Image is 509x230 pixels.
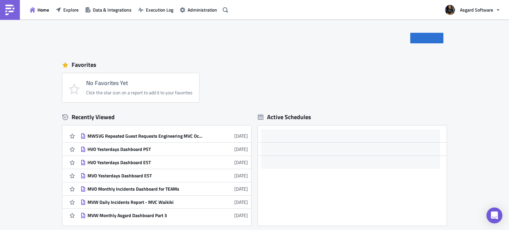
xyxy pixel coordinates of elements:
[81,182,248,195] a: MVO Monthly Incidents Dashboard for TEAMs[DATE]
[234,172,248,179] time: 2025-09-18T18:35:18Z
[177,5,220,15] button: Administration
[87,173,203,179] div: MVO Yesterdays Dashboard EST
[234,159,248,166] time: 2025-09-18T18:35:47Z
[444,4,456,16] img: Avatar
[135,5,177,15] button: Execution Log
[87,133,203,139] div: MWSVG Repeated Guest Requests Engineering MVC Oceana Palms
[441,3,504,17] button: Asgard Software
[5,5,15,15] img: PushMetrics
[188,6,217,13] span: Administration
[62,60,447,70] div: Favorites
[37,6,49,13] span: Home
[234,146,248,153] time: 2025-09-18T18:36:47Z
[81,209,248,222] a: MVW Monthly Asgard Dashboard Part 3[DATE]
[81,129,248,142] a: MWSVG Repeated Guest Requests Engineering MVC Oceana Palms[DATE]
[63,6,79,13] span: Explore
[87,160,203,165] div: HVO Yesterdays Dashboard EST
[87,199,203,205] div: MVW Daily Incidents Report - MVC Waikiki
[86,80,193,86] h4: No Favorites Yet
[87,212,203,218] div: MVW Monthly Asgard Dashboard Part 3
[62,112,251,122] div: Recently Viewed
[81,169,248,182] a: MVO Yesterdays Dashboard EST[DATE]
[93,6,132,13] span: Data & Integrations
[81,143,248,156] a: HVO Yesterdays Dashboard PST[DATE]
[258,113,311,121] div: Active Schedules
[460,6,493,13] span: Asgard Software
[234,185,248,192] time: 2025-09-02T19:40:23Z
[81,196,248,208] a: MVW Daily Incidents Report - MVC Waikiki[DATE]
[234,212,248,219] time: 2025-09-01T17:23:06Z
[234,199,248,206] time: 2025-09-02T15:38:26Z
[81,156,248,169] a: HVO Yesterdays Dashboard EST[DATE]
[87,186,203,192] div: MVO Monthly Incidents Dashboard for TEAMs
[27,5,52,15] button: Home
[234,132,248,139] time: 2025-09-26T21:23:19Z
[86,90,193,96] div: Click the star icon on a report to add it to your favorites
[486,207,502,223] div: Open Intercom Messenger
[146,6,173,13] span: Execution Log
[82,5,135,15] button: Data & Integrations
[87,146,203,152] div: HVO Yesterdays Dashboard PST
[52,5,82,15] button: Explore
